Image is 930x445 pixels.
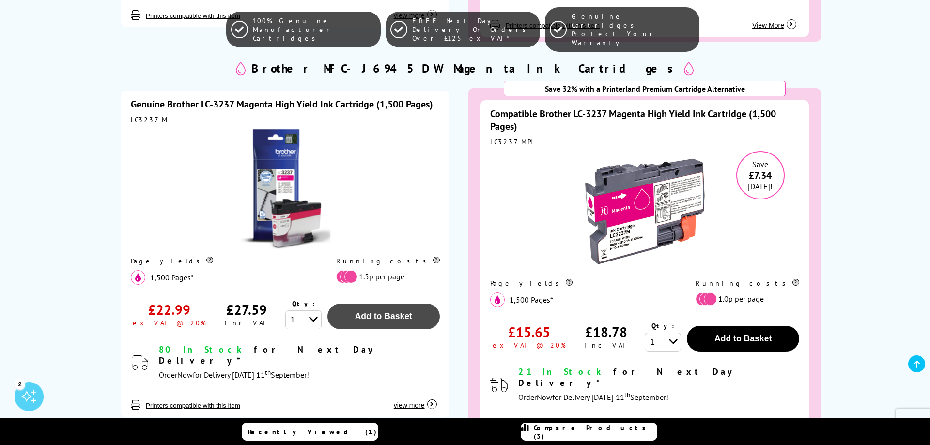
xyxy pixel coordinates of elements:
[749,414,799,432] button: View More
[508,323,550,341] div: £15.65
[714,334,772,343] span: Add to Basket
[225,129,346,250] img: Brother LC-3237 Magenta High Yield Ink Cartridge (1,500 Pages)
[131,270,145,285] img: magenta_icon.svg
[177,370,193,380] span: Now
[336,270,435,283] li: 1.5p per page
[585,323,627,341] div: £18.78
[253,16,375,43] span: 100% Genuine Manufacturer Cartridges
[355,311,412,321] span: Add to Basket
[521,423,657,441] a: Compare Products (3)
[510,295,553,305] span: 1,500 Pages*
[584,151,705,272] img: Compatible Brother LC-3237 Magenta High Yield Ink Cartridge (1,500 Pages)
[752,159,768,169] span: Save
[518,366,737,388] span: for Next Day Delivery*
[225,319,269,327] div: inc VAT
[248,428,377,436] span: Recently Viewed (1)
[131,98,433,110] a: Genuine Brother LC-3237 Magenta High Yield Ink Cartridge (1,500 Pages)
[131,115,440,124] div: LC3237M
[518,366,605,377] span: 21 In Stock
[327,304,440,329] button: Add to Basket
[490,279,676,288] div: Page yields
[504,81,786,96] div: Save 32% with a Printerland Premium Cartridge Alternative
[159,344,246,355] span: 80 In Stock
[159,344,440,382] div: modal_delivery
[133,319,206,327] div: ex VAT @ 20%
[150,273,194,282] span: 1,500 Pages*
[490,138,799,146] div: LC3237MPL
[148,301,190,319] div: £22.99
[251,61,679,76] h2: Brother MFC-J6945DW Magenta Ink Cartridges
[651,322,674,330] span: Qty:
[412,16,535,43] span: FREE Next Day Delivery On Orders Over £125 ex VAT*
[737,169,784,182] span: £7.34
[537,392,552,402] span: Now
[15,379,25,389] div: 2
[534,423,657,441] span: Compare Products (3)
[391,391,440,410] button: view more
[518,366,799,404] div: modal_delivery
[159,344,377,366] span: for Next Day Delivery*
[748,182,773,191] span: [DATE]!
[242,423,378,441] a: Recently Viewed (1)
[394,401,425,409] span: view more
[292,299,315,308] span: Qty:
[493,341,566,350] div: ex VAT @ 20%
[265,368,271,377] sup: th
[336,257,440,265] div: Running costs
[159,370,309,380] span: Order for Delivery [DATE] 11 September!
[143,401,243,410] button: Printers compatible with this item
[490,107,776,133] a: Compatible Brother LC-3237 Magenta High Yield Ink Cartridge (1,500 Pages)
[518,392,668,402] span: Order for Delivery [DATE] 11 September!
[584,341,628,350] div: inc VAT
[131,257,316,265] div: Page yields
[687,326,799,352] button: Add to Basket
[696,292,794,306] li: 1.0p per page
[696,279,799,288] div: Running costs
[490,292,505,307] img: magenta_icon.svg
[624,390,630,399] sup: th
[572,12,694,47] span: Genuine Cartridges Protect Your Warranty
[226,301,267,319] div: £27.59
